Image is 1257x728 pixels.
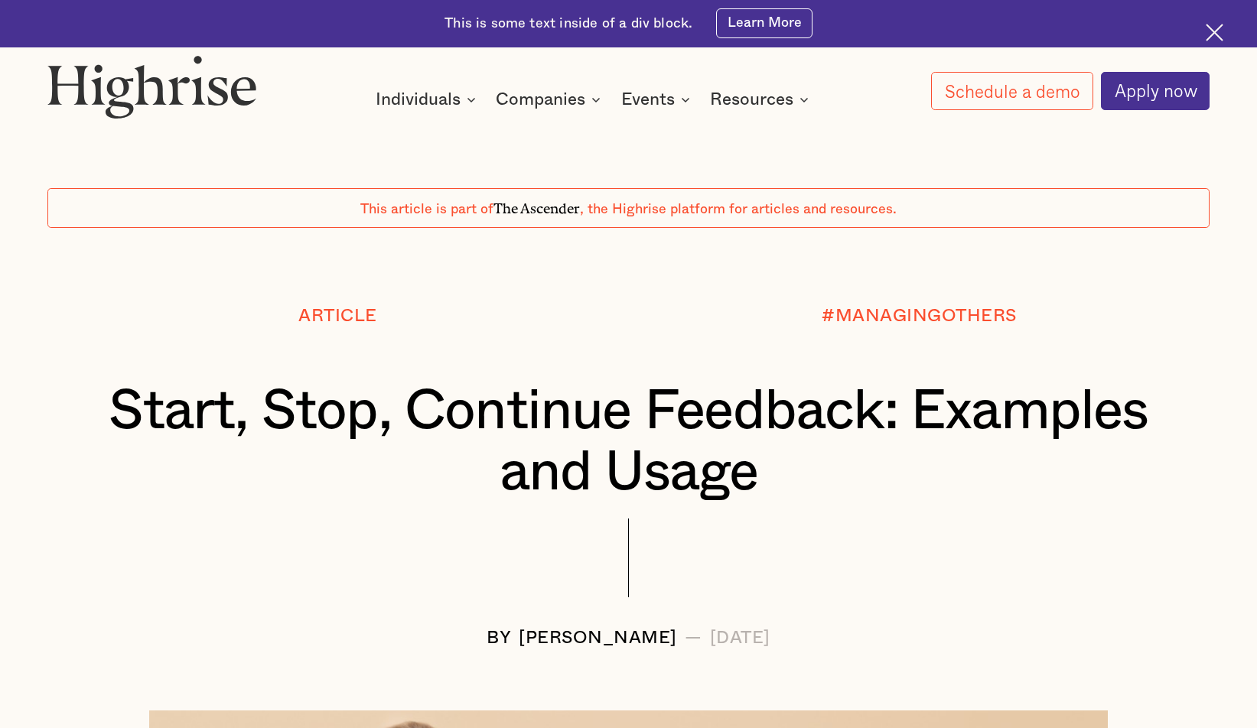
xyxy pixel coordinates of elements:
[96,381,1161,504] h1: Start, Stop, Continue Feedback: Examples and Usage
[710,90,793,109] div: Resources
[1206,24,1223,41] img: Cross icon
[580,203,897,216] span: , the Highrise platform for articles and resources.
[822,307,1017,326] div: #MANAGINGOTHERS
[496,90,585,109] div: Companies
[298,307,377,326] div: Article
[487,629,511,648] div: BY
[360,203,493,216] span: This article is part of
[710,629,770,648] div: [DATE]
[376,90,461,109] div: Individuals
[493,197,580,214] span: The Ascender
[716,8,812,38] a: Learn More
[621,90,675,109] div: Events
[685,629,702,648] div: —
[1101,72,1210,110] a: Apply now
[519,629,677,648] div: [PERSON_NAME]
[47,55,258,119] img: Highrise logo
[931,72,1093,110] a: Schedule a demo
[445,15,692,33] div: This is some text inside of a div block.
